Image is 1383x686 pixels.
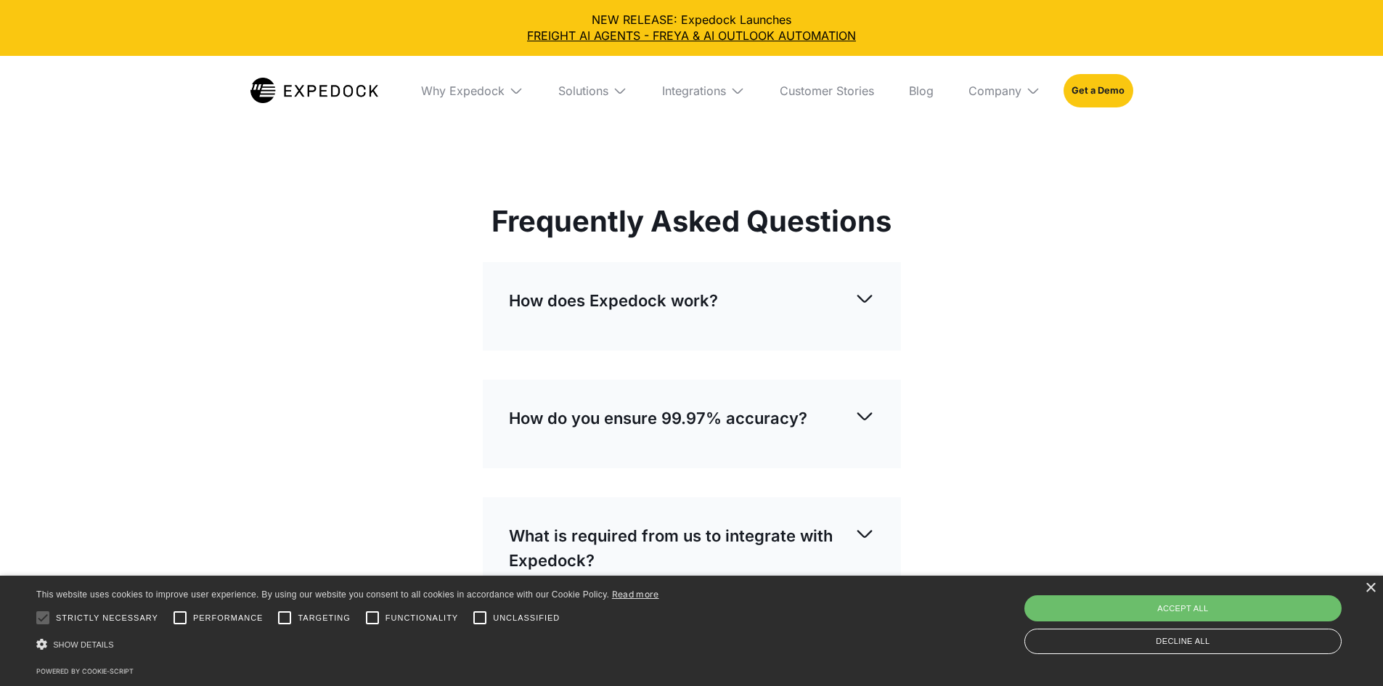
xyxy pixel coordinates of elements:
[1141,529,1383,686] iframe: Chat Widget
[36,634,659,655] div: Show details
[12,12,1371,44] div: NEW RELEASE: Expedock Launches
[409,56,535,126] div: Why Expedock
[509,523,854,573] p: What is required from us to integrate with Expedock?
[650,56,756,126] div: Integrations
[612,589,659,600] a: Read more
[957,56,1052,126] div: Company
[558,83,608,98] div: Solutions
[298,612,350,624] span: Targeting
[493,612,560,624] span: Unclassified
[547,56,639,126] div: Solutions
[56,612,158,624] span: Strictly necessary
[662,83,726,98] div: Integrations
[53,640,114,649] span: Show details
[1064,74,1133,107] a: Get a Demo
[1024,595,1342,621] div: Accept all
[768,56,886,126] a: Customer Stories
[509,406,807,430] p: How do you ensure 99.97% accuracy?
[421,83,505,98] div: Why Expedock
[36,589,609,600] span: This website uses cookies to improve user experience. By using our website you consent to all coo...
[36,667,134,675] a: Powered by cookie-script
[1024,629,1342,654] div: Decline all
[968,83,1021,98] div: Company
[491,204,892,239] h2: Frequently Asked Questions
[897,56,945,126] a: Blog
[193,612,264,624] span: Performance
[12,28,1371,44] a: FREIGHT AI AGENTS - FREYA & AI OUTLOOK AUTOMATION
[509,288,718,313] p: How does Expedock work?
[385,612,458,624] span: Functionality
